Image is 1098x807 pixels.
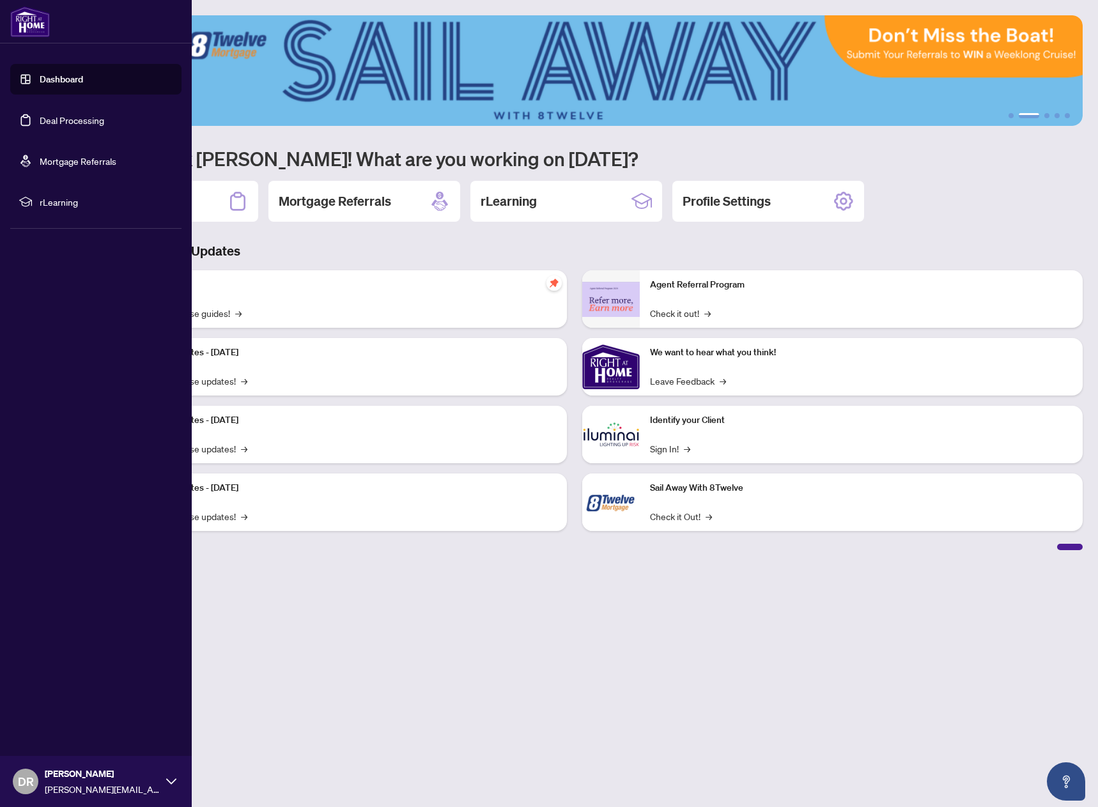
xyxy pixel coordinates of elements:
[40,195,173,209] span: rLearning
[546,275,562,291] span: pushpin
[45,767,160,781] span: [PERSON_NAME]
[650,346,1072,360] p: We want to hear what you think!
[66,242,1083,260] h3: Brokerage & Industry Updates
[650,442,690,456] a: Sign In!→
[134,278,557,292] p: Self-Help
[40,155,116,167] a: Mortgage Referrals
[279,192,391,210] h2: Mortgage Referrals
[134,346,557,360] p: Platform Updates - [DATE]
[481,192,537,210] h2: rLearning
[650,481,1072,495] p: Sail Away With 8Twelve
[582,473,640,531] img: Sail Away With 8Twelve
[704,306,711,320] span: →
[650,413,1072,427] p: Identify your Client
[45,782,160,796] span: [PERSON_NAME][EMAIL_ADDRESS][PERSON_NAME][DOMAIN_NAME]
[582,406,640,463] img: Identify your Client
[235,306,242,320] span: →
[241,442,247,456] span: →
[650,509,712,523] a: Check it Out!→
[134,413,557,427] p: Platform Updates - [DATE]
[1044,113,1049,118] button: 3
[134,481,557,495] p: Platform Updates - [DATE]
[40,114,104,126] a: Deal Processing
[1009,113,1014,118] button: 1
[10,6,50,37] img: logo
[18,772,34,790] span: DR
[650,374,726,388] a: Leave Feedback→
[582,282,640,317] img: Agent Referral Program
[1065,113,1070,118] button: 5
[40,73,83,85] a: Dashboard
[1055,113,1060,118] button: 4
[1047,762,1085,801] button: Open asap
[582,338,640,396] img: We want to hear what you think!
[66,146,1083,171] h1: Welcome back [PERSON_NAME]! What are you working on [DATE]?
[684,442,690,456] span: →
[683,192,771,210] h2: Profile Settings
[66,15,1083,126] img: Slide 1
[720,374,726,388] span: →
[706,509,712,523] span: →
[650,278,1072,292] p: Agent Referral Program
[650,306,711,320] a: Check it out!→
[241,509,247,523] span: →
[241,374,247,388] span: →
[1019,113,1039,118] button: 2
